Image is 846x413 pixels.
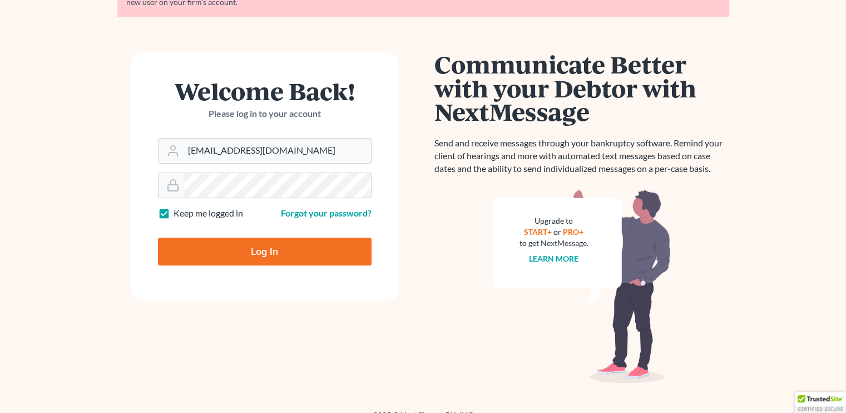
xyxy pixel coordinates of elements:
input: Email Address [184,139,371,163]
a: PRO+ [563,227,583,237]
p: Send and receive messages through your bankruptcy software. Remind your client of hearings and mo... [434,137,729,175]
a: START+ [524,227,552,237]
h1: Welcome Back! [158,79,372,103]
div: TrustedSite Certified [795,392,846,413]
img: nextmessage_bg-59042aed3d76b12b5cd301f8e5b87938c9018125f34e5fa2b7a6b67550977c72.svg [493,189,671,383]
label: Keep me logged in [174,207,243,220]
div: to get NextMessage. [520,238,588,249]
div: Upgrade to [520,215,588,227]
span: or [553,227,561,237]
h1: Communicate Better with your Debtor with NextMessage [434,52,729,124]
input: Log In [158,238,372,265]
p: Please log in to your account [158,107,372,120]
a: Learn more [529,254,578,263]
a: Forgot your password? [281,208,372,218]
